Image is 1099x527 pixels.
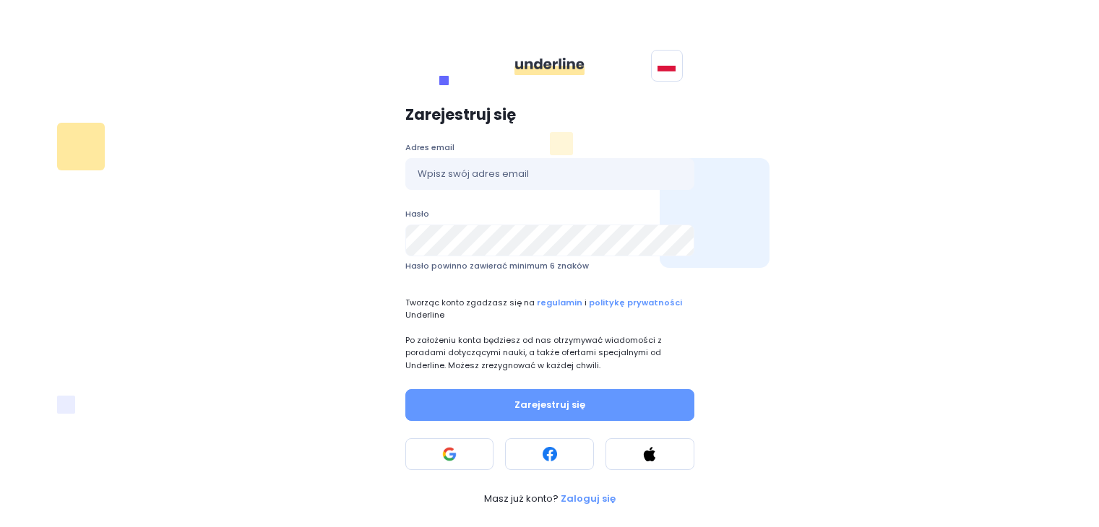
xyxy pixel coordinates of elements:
[405,207,694,221] label: Hasło
[405,297,694,321] span: Tworząc konto zgadzasz się na i Underline
[405,492,694,506] a: Masz już konto? Zaloguj się
[589,297,682,308] a: politykę prywatności
[405,158,694,190] input: Wpisz swój adres email
[405,389,694,421] button: Zarejestruj się
[484,492,561,506] span: Masz już konto?
[658,60,676,71] img: svg+xml;base64,PHN2ZyB4bWxucz0iaHR0cDovL3d3dy53My5vcmcvMjAwMC9zdmciIGlkPSJGbGFnIG9mIFBvbGFuZCIgdm...
[405,334,694,371] p: Po założeniu konta będziesz od nas otrzymywać wiadomości z poradami dotyczącymi nauki, a także of...
[561,492,616,506] p: Zaloguj się
[405,141,694,154] label: Adres email
[405,106,694,123] p: Zarejestruj się
[405,260,589,271] span: Hasło powinno zawierać minimum 6 znaków
[535,297,582,308] a: regulamin
[514,58,585,75] img: ddgMu+Zv+CXDCfumCWfsmuPlDdRfDDxAd9LAAAAAAElFTkSuQmCC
